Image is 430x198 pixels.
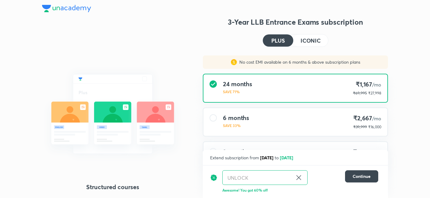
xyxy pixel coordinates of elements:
h4: 3 months [223,148,249,155]
input: Have a referral code? [223,171,293,185]
p: ₹39,999 [353,124,367,130]
h4: ₹2,667 [353,114,381,122]
p: To be paid as a one-time payment [198,175,393,180]
span: Continue [353,173,371,179]
p: No cost EMI available on 6 months & above subscription plans [237,59,360,65]
span: ₹16,000 [368,125,381,129]
img: sales discount [231,59,237,65]
span: [DATE] [280,155,293,161]
span: /mo [372,81,381,88]
h4: ₹1,167 [353,80,381,89]
h4: Structured courses [42,182,183,192]
p: SAVE 71% [223,89,252,94]
h3: 3-Year LLB Entrance Exams subscription [203,17,388,27]
img: Company Logo [42,5,91,12]
h4: 6 months [223,114,249,122]
p: ₹69,995 [353,90,367,96]
h4: ₹3,999 [353,148,381,156]
button: Continue [345,170,378,182]
h4: ICONIC [301,38,321,43]
p: Awesome! You got 60% off [222,187,378,193]
span: /mo [372,149,381,155]
button: ICONIC [293,34,328,47]
p: SAVE 33% [223,123,249,128]
button: PLUS [263,34,293,47]
span: /mo [372,115,381,122]
span: ₹27,998 [368,91,381,95]
h4: PLUS [271,38,285,43]
h4: 24 months [223,80,252,88]
img: daily_live_classes_be8fa5af21.svg [42,61,183,167]
span: [DATE] [260,155,273,161]
img: discount [210,170,217,185]
span: Extend subscription from to [210,155,294,161]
